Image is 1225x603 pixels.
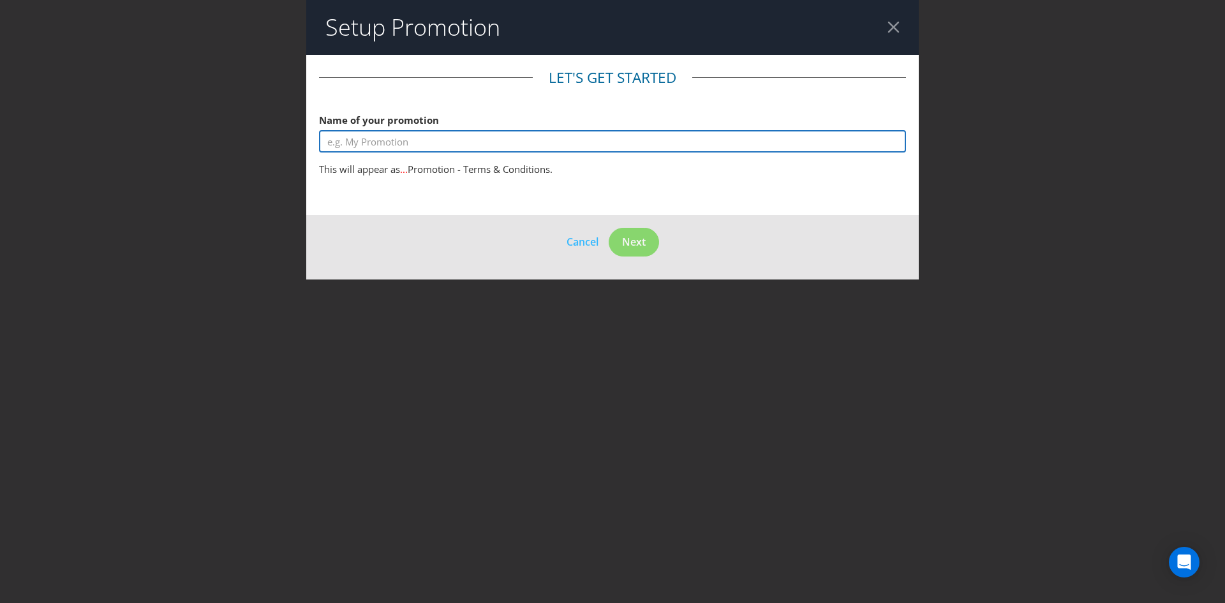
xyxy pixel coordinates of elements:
div: Open Intercom Messenger [1169,547,1199,577]
span: Promotion - Terms & Conditions. [408,163,553,175]
span: Next [622,235,646,249]
button: Cancel [566,234,599,250]
span: This will appear as [319,163,400,175]
h2: Setup Promotion [325,15,500,40]
input: e.g. My Promotion [319,130,906,153]
button: Next [609,228,659,257]
span: Name of your promotion [319,114,439,126]
span: Cancel [567,235,598,249]
span: ... [400,163,408,175]
legend: Let's get started [533,68,692,88]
